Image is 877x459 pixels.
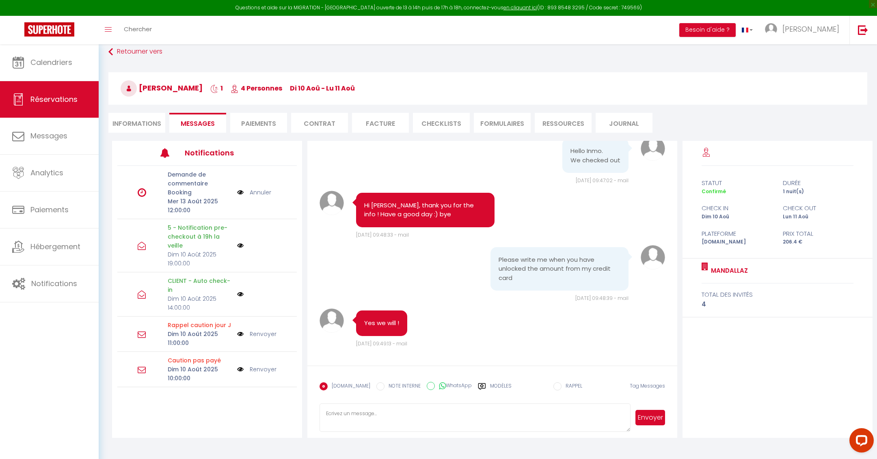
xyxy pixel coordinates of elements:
span: Messages [30,131,67,141]
span: Messages [181,119,215,128]
p: Demande de commentaire Booking [168,170,232,197]
a: en cliquant ici [503,4,537,11]
img: Super Booking [24,22,74,37]
p: Dim 10 Août 2025 11:00:00 [168,330,232,347]
label: Modèles [490,382,512,397]
span: 1 [210,84,223,93]
a: Renvoyer [250,330,276,338]
p: CLIENT - Auto check-in [168,276,232,294]
a: ... [PERSON_NAME] [759,16,849,44]
pre: Hi [PERSON_NAME], thank you for the info ! Have a good day :) bye [364,201,486,219]
span: Analytics [30,168,63,178]
p: Dim 10 Août 2025 10:00:00 [168,365,232,383]
span: Réservations [30,94,78,104]
div: Prix total [778,229,859,239]
div: 4 [702,300,854,309]
h3: Notifications [185,144,259,162]
li: FORMULAIRES [474,113,531,133]
div: Plateforme [696,229,778,239]
span: [DATE] 09:48:39 - mail [575,295,629,302]
span: Confirmé [702,188,726,195]
span: Tag Messages [630,382,665,389]
div: Lun 11 Aoû [778,213,859,221]
span: [DATE] 09:47:02 - mail [576,177,629,184]
p: Motif d'échec d'envoi [168,321,232,330]
span: Notifications [31,278,77,289]
label: NOTE INTERNE [384,382,421,391]
img: NO IMAGE [237,330,244,338]
span: di 10 Aoû - lu 11 Aoû [290,84,355,93]
a: Chercher [118,16,158,44]
pre: Please write me when you have unlocked the amount from my credit card [499,255,620,283]
div: total des invités [702,290,854,300]
img: NO IMAGE [237,188,244,197]
p: Dim 10 Août 2025 14:00:00 [168,294,232,312]
span: Chercher [124,25,152,33]
p: Dim 10 Août 2025 19:00:00 [168,250,232,268]
span: Paiements [30,205,69,215]
p: Motif d'échec d'envoi [168,356,232,365]
div: [DOMAIN_NAME] [696,238,778,246]
a: Annuler [250,188,271,197]
li: Ressources [535,113,592,133]
a: Mandallaz [708,266,748,276]
img: logout [858,25,868,35]
div: check in [696,203,778,213]
p: 5 - Notification pre-checkout à 19h la veille [168,223,232,250]
img: avatar.png [320,308,344,333]
span: Hébergement [30,241,80,252]
pre: Hello Inmo. We checked out [570,147,620,165]
img: NO IMAGE [237,291,244,297]
label: WhatsApp [435,382,472,391]
span: 4 Personnes [231,84,282,93]
span: [DATE] 09:49:13 - mail [356,340,407,347]
img: avatar.png [641,136,665,161]
img: avatar.png [320,191,344,215]
a: Renvoyer [250,365,276,374]
button: Envoyer [635,410,665,425]
div: Dim 10 Aoû [696,213,778,221]
label: [DOMAIN_NAME] [328,382,370,391]
img: ... [765,23,777,35]
div: check out [778,203,859,213]
div: durée [778,178,859,188]
pre: Yes we will ! [364,319,399,328]
div: 206.4 € [778,238,859,246]
li: Informations [108,113,165,133]
img: NO IMAGE [237,242,244,249]
div: 1 nuit(s) [778,188,859,196]
img: NO IMAGE [237,365,244,374]
li: Facture [352,113,409,133]
span: [PERSON_NAME] [782,24,839,34]
div: statut [696,178,778,188]
iframe: LiveChat chat widget [843,425,877,459]
p: Mer 13 Août 2025 12:00:00 [168,197,232,215]
img: avatar.png [641,245,665,269]
a: Retourner vers [108,45,867,59]
li: Contrat [291,113,348,133]
span: Calendriers [30,57,72,67]
li: Journal [596,113,652,133]
li: Paiements [230,113,287,133]
li: CHECKLISTS [413,113,470,133]
button: Besoin d'aide ? [679,23,736,37]
label: RAPPEL [562,382,582,391]
span: [PERSON_NAME] [121,83,203,93]
span: [DATE] 09:48:33 - mail [356,231,409,238]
